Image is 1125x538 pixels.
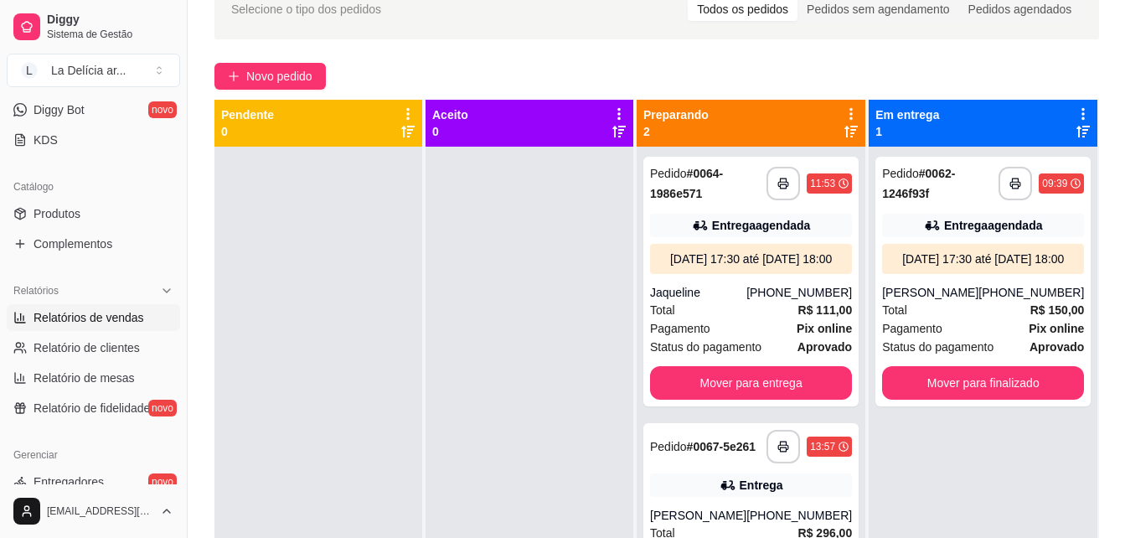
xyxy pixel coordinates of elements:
span: Status do pagamento [882,338,993,356]
p: 1 [875,123,939,140]
span: Total [882,301,907,319]
strong: aprovado [1030,340,1084,354]
span: Total [650,301,675,319]
span: plus [228,70,240,82]
div: [PERSON_NAME] [882,284,978,301]
strong: aprovado [797,340,852,354]
div: Jaqueline [650,284,746,301]
span: Diggy Bot [34,101,85,118]
div: La Delícia ar ... [51,62,126,79]
span: Complementos [34,235,112,252]
div: 11:53 [810,177,835,190]
div: 13:57 [810,440,835,453]
p: Em entrega [875,106,939,123]
div: [PHONE_NUMBER] [746,284,852,301]
span: Pedido [650,440,687,453]
span: Status do pagamento [650,338,761,356]
a: KDS [7,127,180,153]
strong: # 0067-5e261 [687,440,756,453]
div: [DATE] 17:30 até [DATE] 18:00 [657,251,845,267]
a: Relatórios de vendas [7,304,180,331]
button: Mover para entrega [650,366,852,400]
strong: Pix online [1029,322,1084,335]
a: Relatório de mesas [7,365,180,391]
span: Diggy [47,13,173,28]
span: Relatório de fidelidade [34,400,150,416]
strong: R$ 111,00 [798,303,853,317]
span: Relatório de clientes [34,339,140,356]
p: Pendente [221,106,274,123]
span: Pedido [650,167,687,180]
span: Relatórios [13,284,59,297]
span: KDS [34,132,58,148]
a: Relatório de fidelidadenovo [7,395,180,422]
span: Produtos [34,205,80,222]
strong: R$ 150,00 [1030,303,1085,317]
div: [DATE] 17:30 até [DATE] 18:00 [889,251,1077,267]
p: 2 [643,123,709,140]
a: Complementos [7,230,180,257]
div: [PHONE_NUMBER] [746,507,852,524]
div: Entrega agendada [712,217,810,234]
div: Entrega [740,477,783,494]
a: Produtos [7,200,180,227]
span: Sistema de Gestão [47,28,173,41]
div: [PERSON_NAME] [650,507,746,524]
button: Mover para finalizado [882,366,1084,400]
div: Catálogo [7,173,180,200]
p: 0 [432,123,468,140]
button: Select a team [7,54,180,87]
div: [PHONE_NUMBER] [978,284,1084,301]
span: Relatório de mesas [34,370,135,386]
a: Diggy Botnovo [7,96,180,123]
span: L [21,62,38,79]
span: Pagamento [882,319,942,338]
span: Novo pedido [246,67,312,85]
a: Entregadoresnovo [7,468,180,495]
a: DiggySistema de Gestão [7,7,180,47]
span: Entregadores [34,473,104,490]
span: Pagamento [650,319,710,338]
span: Pedido [882,167,919,180]
span: [EMAIL_ADDRESS][DOMAIN_NAME] [47,504,153,518]
button: Novo pedido [214,63,326,90]
strong: # 0064-1986e571 [650,167,723,200]
button: [EMAIL_ADDRESS][DOMAIN_NAME] [7,491,180,531]
div: Gerenciar [7,442,180,468]
p: 0 [221,123,274,140]
div: 09:39 [1042,177,1067,190]
a: Relatório de clientes [7,334,180,361]
strong: # 0062-1246f93f [882,167,955,200]
span: Relatórios de vendas [34,309,144,326]
p: Preparando [643,106,709,123]
strong: Pix online [797,322,852,335]
div: Entrega agendada [944,217,1042,234]
p: Aceito [432,106,468,123]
